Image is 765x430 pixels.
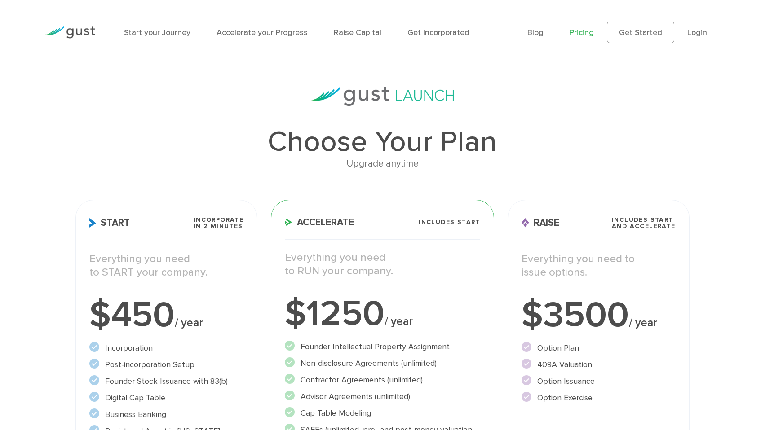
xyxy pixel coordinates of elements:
[45,26,95,39] img: Gust Logo
[285,357,480,369] li: Non-disclosure Agreements (unlimited)
[419,219,480,225] span: Includes START
[75,127,689,156] h1: Choose Your Plan
[75,156,689,171] div: Upgrade anytime
[629,316,657,329] span: / year
[687,28,707,37] a: Login
[285,218,354,227] span: Accelerate
[334,28,381,37] a: Raise Capital
[285,296,480,332] div: $1250
[285,391,480,403] li: Advisor Agreements (unlimited)
[89,392,243,404] li: Digital Cap Table
[285,251,480,278] p: Everything you need to RUN your company.
[607,22,674,43] a: Get Started
[285,219,292,226] img: Accelerate Icon
[522,218,529,228] img: Raise Icon
[522,359,676,371] li: 409A Valuation
[285,407,480,419] li: Cap Table Modeling
[89,297,243,333] div: $450
[522,392,676,404] li: Option Exercise
[89,408,243,421] li: Business Banking
[124,28,190,37] a: Start your Journey
[310,87,454,106] img: gust-launch-logos.svg
[522,342,676,354] li: Option Plan
[89,218,130,228] span: Start
[89,252,243,279] p: Everything you need to START your company.
[285,341,480,353] li: Founder Intellectual Property Assignment
[522,218,559,228] span: Raise
[522,375,676,387] li: Option Issuance
[285,374,480,386] li: Contractor Agreements (unlimited)
[194,217,243,229] span: Incorporate in 2 Minutes
[522,297,676,333] div: $3500
[385,315,413,328] span: / year
[527,28,544,37] a: Blog
[89,359,243,371] li: Post-incorporation Setup
[89,342,243,354] li: Incorporation
[522,252,676,279] p: Everything you need to issue options.
[89,218,96,228] img: Start Icon X2
[612,217,676,229] span: Includes START and ACCELERATE
[407,28,469,37] a: Get Incorporated
[570,28,594,37] a: Pricing
[217,28,308,37] a: Accelerate your Progress
[175,316,203,329] span: / year
[89,375,243,387] li: Founder Stock Issuance with 83(b)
